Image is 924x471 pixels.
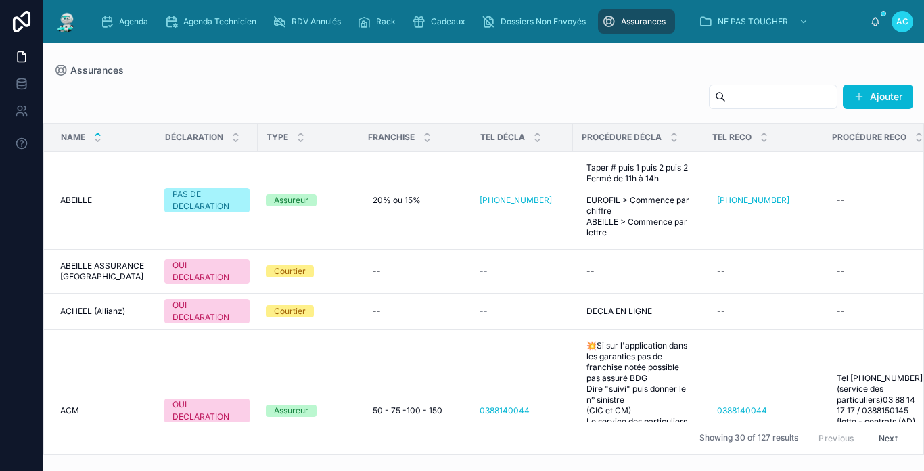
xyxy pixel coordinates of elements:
[717,195,789,206] a: [PHONE_NUMBER]
[832,132,906,143] span: PROCÉDURE RECO
[408,9,475,34] a: Cadeaux
[501,16,586,27] span: Dossiers Non Envoyés
[266,405,351,417] a: Assureur
[373,405,442,416] span: 50 - 75 -100 - 150
[353,9,405,34] a: Rack
[266,305,351,317] a: Courtier
[274,405,308,417] div: Assureur
[183,16,256,27] span: Agenda Technicien
[837,306,845,317] div: --
[373,306,381,317] div: --
[581,261,695,282] a: --
[164,188,250,212] a: PAS DE DECLARATION
[480,195,565,206] a: [PHONE_NUMBER]
[582,132,662,143] span: PROCÉDURE DÉCLA
[60,261,148,282] a: ABEILLE ASSURANCE [GEOGRAPHIC_DATA]
[480,306,565,317] a: --
[164,299,250,323] a: OUI DECLARATION
[581,157,695,244] a: Taper # puis 1 puis 2 puis 2 Fermé de 11h à 14h EUROFIL > Commence par chiffre ABEILLE > Commence...
[274,265,306,277] div: Courtier
[373,266,381,277] div: --
[712,189,815,211] a: [PHONE_NUMBER]
[54,11,78,32] img: App logo
[172,259,241,284] div: OUI DECLARATION
[869,428,907,449] button: Next
[70,64,124,77] span: Assurances
[274,194,308,206] div: Assureur
[712,261,815,282] a: --
[717,266,725,277] div: --
[164,259,250,284] a: OUI DECLARATION
[60,405,148,416] a: ACM
[367,261,463,282] a: --
[837,266,845,277] div: --
[172,299,241,323] div: OUI DECLARATION
[373,195,421,206] span: 20% ou 15%
[480,266,565,277] a: --
[581,300,695,322] a: DECLA EN LIGNE
[292,16,341,27] span: RDV Annulés
[274,305,306,317] div: Courtier
[586,162,690,238] span: Taper # puis 1 puis 2 puis 2 Fermé de 11h à 14h EUROFIL > Commence par chiffre ABEILLE > Commence...
[586,306,652,317] span: DECLA EN LIGNE
[712,132,752,143] span: TEL RECO
[60,405,79,416] span: ACM
[160,9,266,34] a: Agenda Technicien
[172,188,241,212] div: PAS DE DECLARATION
[368,132,415,143] span: FRANCHISE
[164,399,250,423] a: OUI DECLARATION
[266,194,351,206] a: Assureur
[60,306,148,317] a: ACHEEL (Allianz)
[60,306,125,317] span: ACHEEL (Allianz)
[367,400,463,422] a: 50 - 75 -100 - 150
[61,132,85,143] span: Name
[376,16,396,27] span: Rack
[717,306,725,317] div: --
[89,7,870,37] div: scrollable content
[837,195,845,206] div: --
[586,266,595,277] div: --
[367,300,463,322] a: --
[718,16,788,27] span: NE PAS TOUCHER
[269,9,350,34] a: RDV Annulés
[843,85,913,109] button: Ajouter
[712,300,815,322] a: --
[165,132,223,143] span: DÉCLARATION
[119,16,148,27] span: Agenda
[896,16,908,27] span: AC
[60,195,92,206] span: ABEILLE
[367,189,463,211] a: 20% ou 15%
[431,16,465,27] span: Cadeaux
[54,64,124,77] a: Assurances
[695,9,815,34] a: NE PAS TOUCHER
[480,266,488,277] span: --
[60,195,148,206] a: ABEILLE
[480,405,530,416] a: 0388140044
[96,9,158,34] a: Agenda
[478,9,595,34] a: Dossiers Non Envoyés
[717,405,767,416] a: 0388140044
[598,9,675,34] a: Assurances
[699,433,798,444] span: Showing 30 of 127 results
[621,16,666,27] span: Assurances
[172,399,241,423] div: OUI DECLARATION
[712,400,815,422] a: 0388140044
[480,195,552,206] a: [PHONE_NUMBER]
[480,306,488,317] span: --
[266,265,351,277] a: Courtier
[267,132,288,143] span: TYPE
[480,405,565,416] a: 0388140044
[480,132,525,143] span: TEL DÉCLA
